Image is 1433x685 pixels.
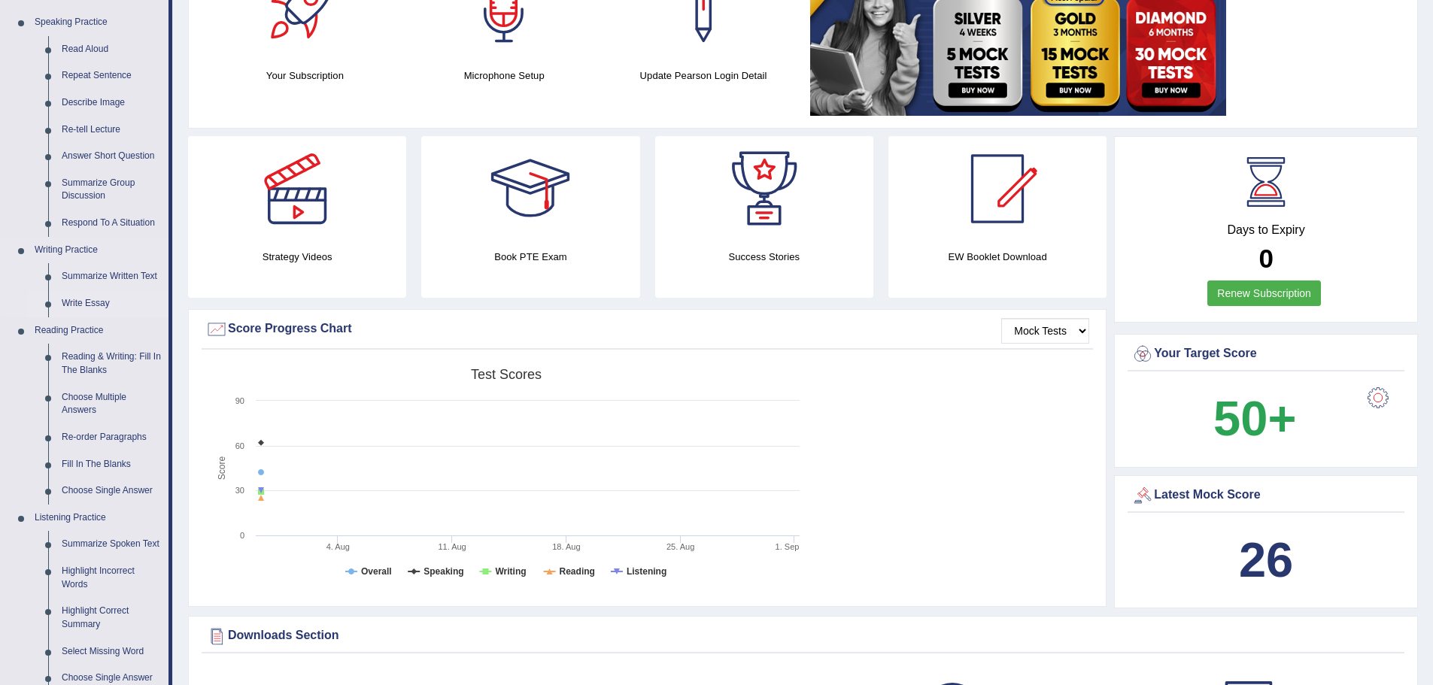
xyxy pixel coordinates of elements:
[424,566,463,577] tspan: Speaking
[627,566,666,577] tspan: Listening
[55,384,168,424] a: Choose Multiple Answers
[55,117,168,144] a: Re-tell Lecture
[28,505,168,532] a: Listening Practice
[1131,223,1401,237] h4: Days to Expiry
[217,456,227,480] tspan: Score
[205,625,1401,647] div: Downloads Section
[361,566,392,577] tspan: Overall
[560,566,595,577] tspan: Reading
[235,441,244,450] text: 60
[55,477,168,505] a: Choose Single Answer
[776,542,800,551] tspan: 1. Sep
[438,542,466,551] tspan: 11. Aug
[235,396,244,405] text: 90
[55,290,168,317] a: Write Essay
[55,263,168,290] a: Summarize Written Text
[55,424,168,451] a: Re-order Paragraphs
[471,367,542,382] tspan: Test scores
[240,531,244,540] text: 0
[1213,391,1296,446] b: 50+
[55,89,168,117] a: Describe Image
[55,170,168,210] a: Summarize Group Discussion
[55,531,168,558] a: Summarize Spoken Text
[188,249,406,265] h4: Strategy Videos
[55,36,168,63] a: Read Aloud
[1258,244,1273,273] b: 0
[412,68,597,83] h4: Microphone Setup
[55,558,168,598] a: Highlight Incorrect Words
[495,566,526,577] tspan: Writing
[421,249,639,265] h4: Book PTE Exam
[235,486,244,495] text: 30
[205,318,1089,341] div: Score Progress Chart
[552,542,580,551] tspan: 18. Aug
[55,344,168,383] a: Reading & Writing: Fill In The Blanks
[888,249,1107,265] h4: EW Booklet Download
[55,638,168,665] a: Select Missing Word
[55,451,168,478] a: Fill In The Blanks
[28,317,168,344] a: Reading Practice
[55,143,168,170] a: Answer Short Question
[1131,484,1401,507] div: Latest Mock Score
[1239,532,1293,587] b: 26
[213,68,397,83] h4: Your Subscription
[55,598,168,638] a: Highlight Correct Summary
[666,542,694,551] tspan: 25. Aug
[55,62,168,89] a: Repeat Sentence
[326,542,350,551] tspan: 4. Aug
[55,210,168,237] a: Respond To A Situation
[1207,280,1321,306] a: Renew Subscription
[655,249,873,265] h4: Success Stories
[28,237,168,264] a: Writing Practice
[28,9,168,36] a: Speaking Practice
[1131,343,1401,365] div: Your Target Score
[612,68,796,83] h4: Update Pearson Login Detail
